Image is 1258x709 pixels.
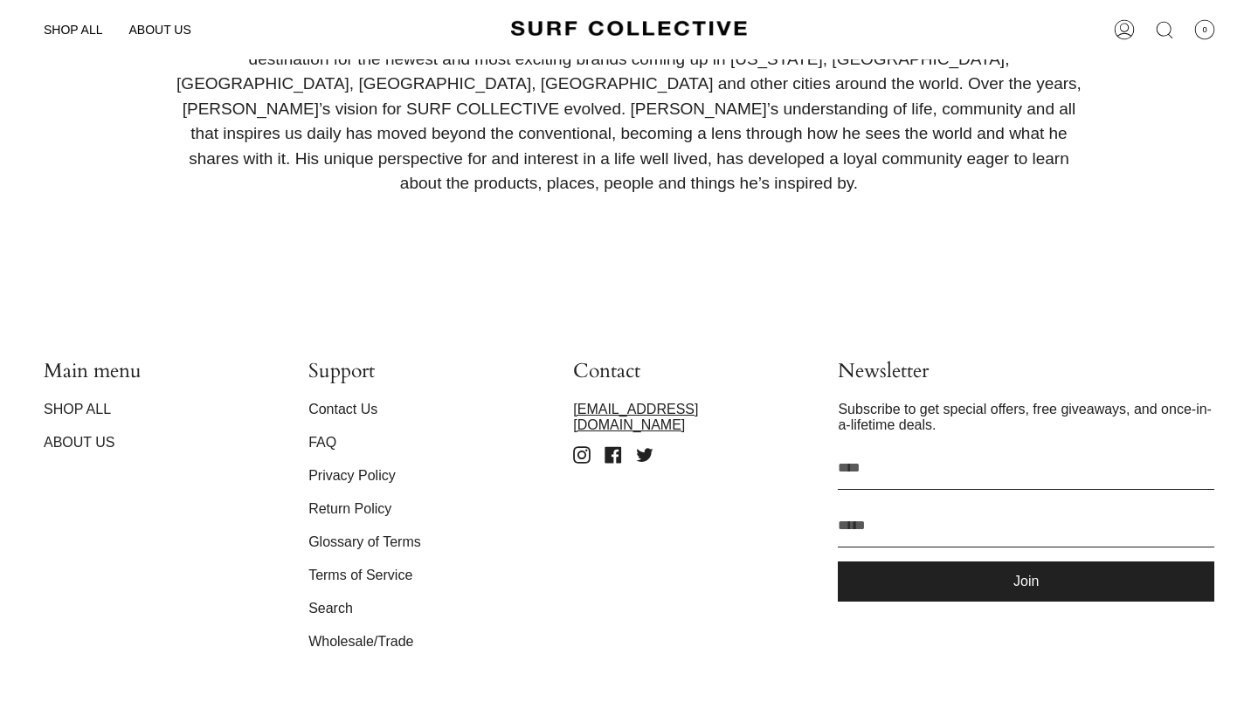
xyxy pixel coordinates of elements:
p: When [PERSON_NAME] launched SURF COLLECTIVE in [DATE], it was the first of its kind, a surf-inspi... [169,22,1089,196]
button: Join [838,561,1214,602]
span: 0 [1194,19,1215,40]
span: SHOP ALL [44,23,102,37]
span: ABOUT US [128,23,190,37]
a: Contact Us [308,402,377,416]
a: [EMAIL_ADDRESS][DOMAIN_NAME] [573,402,698,432]
p: Subscribe to get special offers, free giveaways, and once-in-a-lifetime deals. [838,402,1214,433]
a: SHOP ALL [44,402,111,416]
a: Return Policy [308,501,391,516]
input: Email [838,504,1214,547]
h2: Main menu [44,359,265,392]
a: ABOUT US [44,435,115,450]
input: Name [838,446,1214,490]
h2: Support [308,359,529,392]
a: Terms of Service [308,568,412,582]
h2: Contact [573,359,794,392]
a: Wholesale/Trade [308,634,413,649]
a: FAQ [308,435,336,450]
a: Glossary of Terms [308,534,421,549]
a: Search [308,601,353,616]
a: Privacy Policy [308,468,396,483]
img: Surf Collective [511,13,747,45]
h2: Newsletter [838,359,1214,392]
